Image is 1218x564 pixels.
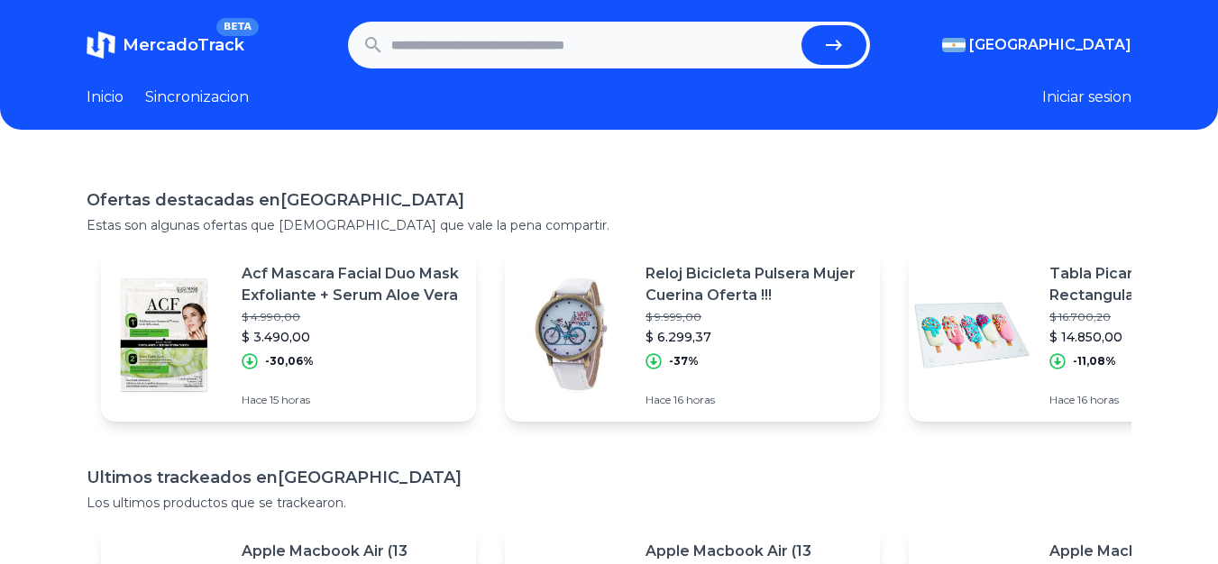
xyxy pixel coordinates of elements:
h1: Ultimos trackeados en [GEOGRAPHIC_DATA] [87,465,1131,490]
p: -11,08% [1073,354,1116,368]
p: -37% [669,354,699,368]
span: BETA [216,18,259,36]
img: Featured image [505,272,631,398]
img: Featured image [101,272,227,398]
p: -30,06% [265,354,314,368]
p: Estas son algunas ofertas que [DEMOGRAPHIC_DATA] que vale la pena compartir. [87,216,1131,234]
img: Argentina [942,38,966,52]
a: Sincronizacion [145,86,249,108]
a: Featured imageAcf Mascara Facial Duo Mask Exfoliante + Serum Aloe Vera$ 4.990,00$ 3.490,00-30,06%... [101,249,476,422]
p: $ 9.999,00 [646,310,865,324]
span: [GEOGRAPHIC_DATA] [969,34,1131,56]
a: MercadoTrackBETA [87,31,244,59]
p: $ 3.490,00 [242,328,462,346]
span: MercadoTrack [123,35,244,55]
button: [GEOGRAPHIC_DATA] [942,34,1131,56]
h1: Ofertas destacadas en [GEOGRAPHIC_DATA] [87,187,1131,213]
a: Featured imageReloj Bicicleta Pulsera Mujer Cuerina Oferta !!!$ 9.999,00$ 6.299,37-37%Hace 16 horas [505,249,880,422]
p: $ 4.990,00 [242,310,462,324]
img: Featured image [909,272,1035,398]
p: Reloj Bicicleta Pulsera Mujer Cuerina Oferta !!! [646,263,865,306]
button: Iniciar sesion [1042,86,1131,108]
a: Inicio [87,86,124,108]
p: Hace 15 horas [242,393,462,407]
img: MercadoTrack [87,31,115,59]
p: $ 6.299,37 [646,328,865,346]
p: Los ultimos productos que se trackearon. [87,494,1131,512]
p: Hace 16 horas [646,393,865,407]
p: Acf Mascara Facial Duo Mask Exfoliante + Serum Aloe Vera [242,263,462,306]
